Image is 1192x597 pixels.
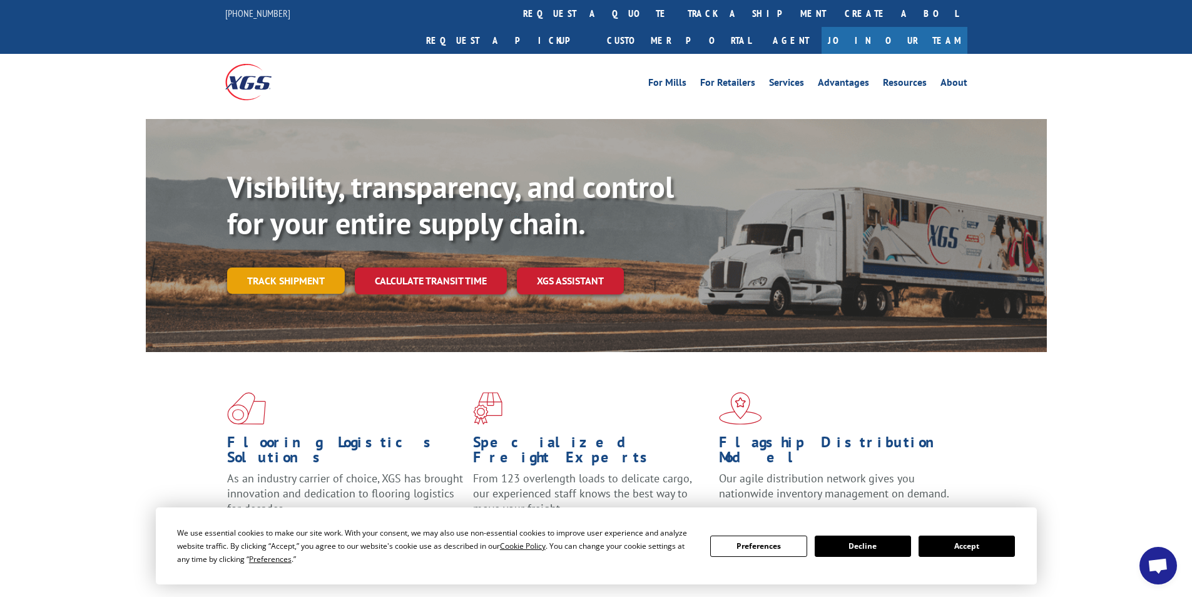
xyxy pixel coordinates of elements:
a: For Retailers [700,78,755,91]
div: Cookie Consent Prompt [156,507,1037,584]
a: About [940,78,967,91]
a: XGS ASSISTANT [517,267,624,294]
a: Resources [883,78,927,91]
a: [PHONE_NUMBER] [225,7,290,19]
a: Join Our Team [822,27,967,54]
a: For Mills [648,78,686,91]
a: Track shipment [227,267,345,294]
button: Accept [919,536,1015,557]
h1: Flooring Logistics Solutions [227,435,464,471]
a: Request a pickup [417,27,598,54]
img: xgs-icon-total-supply-chain-intelligence-red [227,392,266,425]
button: Preferences [710,536,807,557]
a: Services [769,78,804,91]
a: Agent [760,27,822,54]
span: As an industry carrier of choice, XGS has brought innovation and dedication to flooring logistics... [227,471,463,516]
a: Calculate transit time [355,267,507,294]
h1: Flagship Distribution Model [719,435,955,471]
button: Decline [815,536,911,557]
a: Customer Portal [598,27,760,54]
span: Cookie Policy [500,541,546,551]
b: Visibility, transparency, and control for your entire supply chain. [227,167,674,242]
a: Open chat [1139,547,1177,584]
span: Preferences [249,554,292,564]
img: xgs-icon-flagship-distribution-model-red [719,392,762,425]
div: We use essential cookies to make our site work. With your consent, we may also use non-essential ... [177,526,695,566]
img: xgs-icon-focused-on-flooring-red [473,392,502,425]
a: Advantages [818,78,869,91]
h1: Specialized Freight Experts [473,435,710,471]
p: From 123 overlength loads to delicate cargo, our experienced staff knows the best way to move you... [473,471,710,527]
span: Our agile distribution network gives you nationwide inventory management on demand. [719,471,949,501]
